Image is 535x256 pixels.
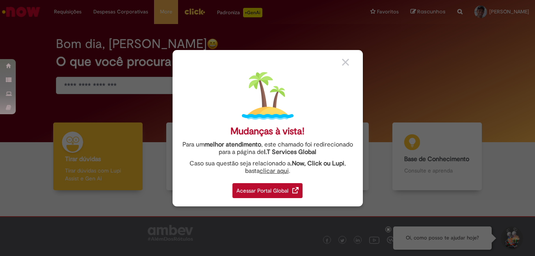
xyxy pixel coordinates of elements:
[178,160,357,175] div: Caso sua questão seja relacionado a , basta .
[264,144,316,156] a: I.T Services Global
[242,70,294,122] img: island.png
[178,141,357,156] div: Para um , este chamado foi redirecionado para a página de
[232,183,303,198] div: Acessar Portal Global
[230,126,305,137] div: Mudanças à vista!
[292,187,299,193] img: redirect_link.png
[260,163,289,175] a: clicar aqui
[232,179,303,198] a: Acessar Portal Global
[342,59,349,66] img: close_button_grey.png
[290,160,344,167] strong: .Now, Click ou Lupi
[204,141,261,148] strong: melhor atendimento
